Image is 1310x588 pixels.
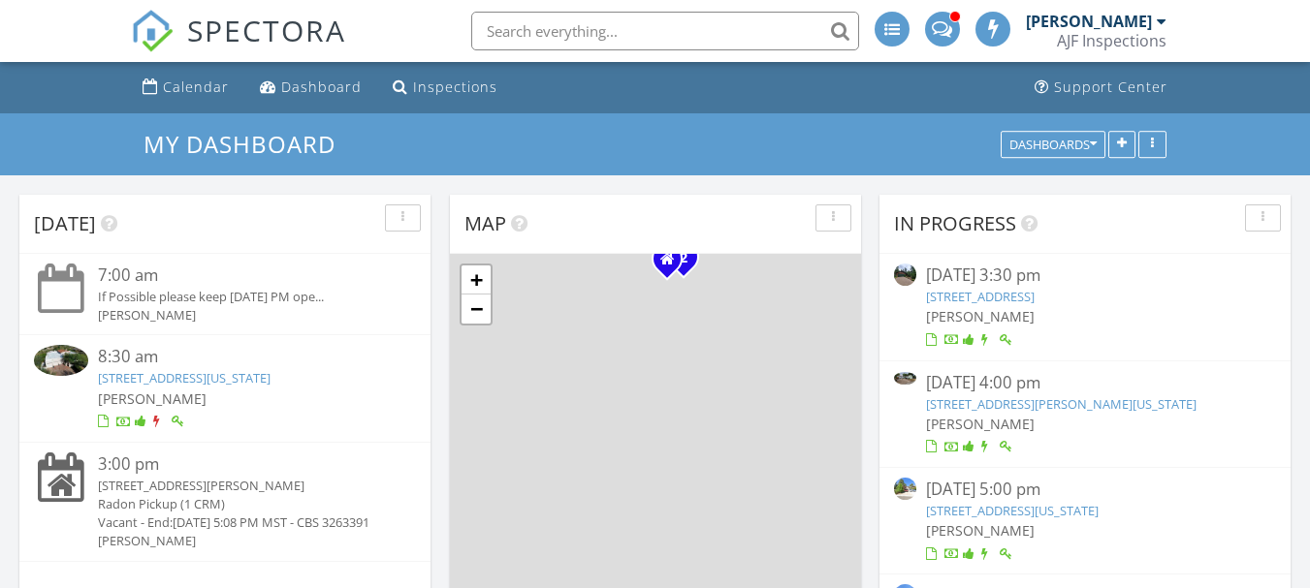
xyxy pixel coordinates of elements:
[98,263,385,288] div: 7:00 am
[131,26,346,67] a: SPECTORA
[926,288,1035,305] a: [STREET_ADDRESS]
[462,265,491,294] a: Zoom in
[98,389,207,408] span: [PERSON_NAME]
[926,395,1197,413] a: [STREET_ADDRESS][PERSON_NAME][US_STATE]
[471,12,859,50] input: Search everything...
[98,306,385,325] div: [PERSON_NAME]
[98,477,385,495] div: [STREET_ADDRESS][PERSON_NAME]
[1057,31,1166,50] div: AJF Inspections
[894,210,1016,236] span: In Progress
[894,371,1276,457] a: [DATE] 4:00 pm [STREET_ADDRESS][PERSON_NAME][US_STATE] [PERSON_NAME]
[1054,77,1167,96] div: Support Center
[894,372,916,385] img: 9275282%2Fcover_photos%2Fg76vMngpdgNviVVbLS5n%2Fsmall.jpg
[667,259,679,270] div: 809 W Riordan Rd Suite 100, Flagstaff AZ 86001
[187,10,346,50] span: SPECTORA
[894,478,1276,564] a: [DATE] 5:00 pm [STREET_ADDRESS][US_STATE] [PERSON_NAME]
[98,452,385,477] div: 3:00 pm
[144,128,352,160] a: My Dashboard
[894,263,1276,350] a: [DATE] 3:30 pm [STREET_ADDRESS] [PERSON_NAME]
[926,415,1035,433] span: [PERSON_NAME]
[385,70,505,106] a: Inspections
[464,210,506,236] span: Map
[926,307,1035,325] span: [PERSON_NAME]
[98,532,385,550] div: [PERSON_NAME]
[98,513,385,532] div: Vacant - End:[DATE] 5:08 PM MST - CBS 3263391
[34,210,96,236] span: [DATE]
[680,252,687,265] i: 2
[894,478,916,500] img: streetview
[926,263,1244,288] div: [DATE] 3:30 pm
[34,345,416,431] a: 8:30 am [STREET_ADDRESS][US_STATE] [PERSON_NAME]
[894,263,916,286] img: 9260978%2Fcover_photos%2FLhvn5L5jRg4Tgm1sfcOD%2Fsmall.jpg
[135,70,237,106] a: Calendar
[926,371,1244,395] div: [DATE] 4:00 pm
[98,288,385,306] div: If Possible please keep [DATE] PM ope...
[926,521,1035,540] span: [PERSON_NAME]
[684,257,695,268] div: 4110 E Spring Meadows Cir , Flagstaff, AZ 86004
[98,345,385,369] div: 8:30 am
[462,294,491,324] a: Zoom out
[413,77,497,96] div: Inspections
[926,502,1099,519] a: [STREET_ADDRESS][US_STATE]
[34,345,88,375] img: 9318822%2Fcover_photos%2FJCIjyanHZdpBxbXaxgMQ%2Fsmall.jpg
[131,10,174,52] img: The Best Home Inspection Software - Spectora
[34,452,416,551] a: 3:00 pm [STREET_ADDRESS][PERSON_NAME] Radon Pickup (1 CRM) Vacant - End:[DATE] 5:08 PM MST - CBS ...
[1001,131,1105,158] button: Dashboards
[1009,138,1097,151] div: Dashboards
[98,369,271,387] a: [STREET_ADDRESS][US_STATE]
[1027,70,1175,106] a: Support Center
[163,77,229,96] div: Calendar
[1026,12,1152,31] div: [PERSON_NAME]
[926,478,1244,502] div: [DATE] 5:00 pm
[281,77,362,96] div: Dashboard
[252,70,369,106] a: Dashboard
[98,495,385,513] div: Radon Pickup (1 CRM)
